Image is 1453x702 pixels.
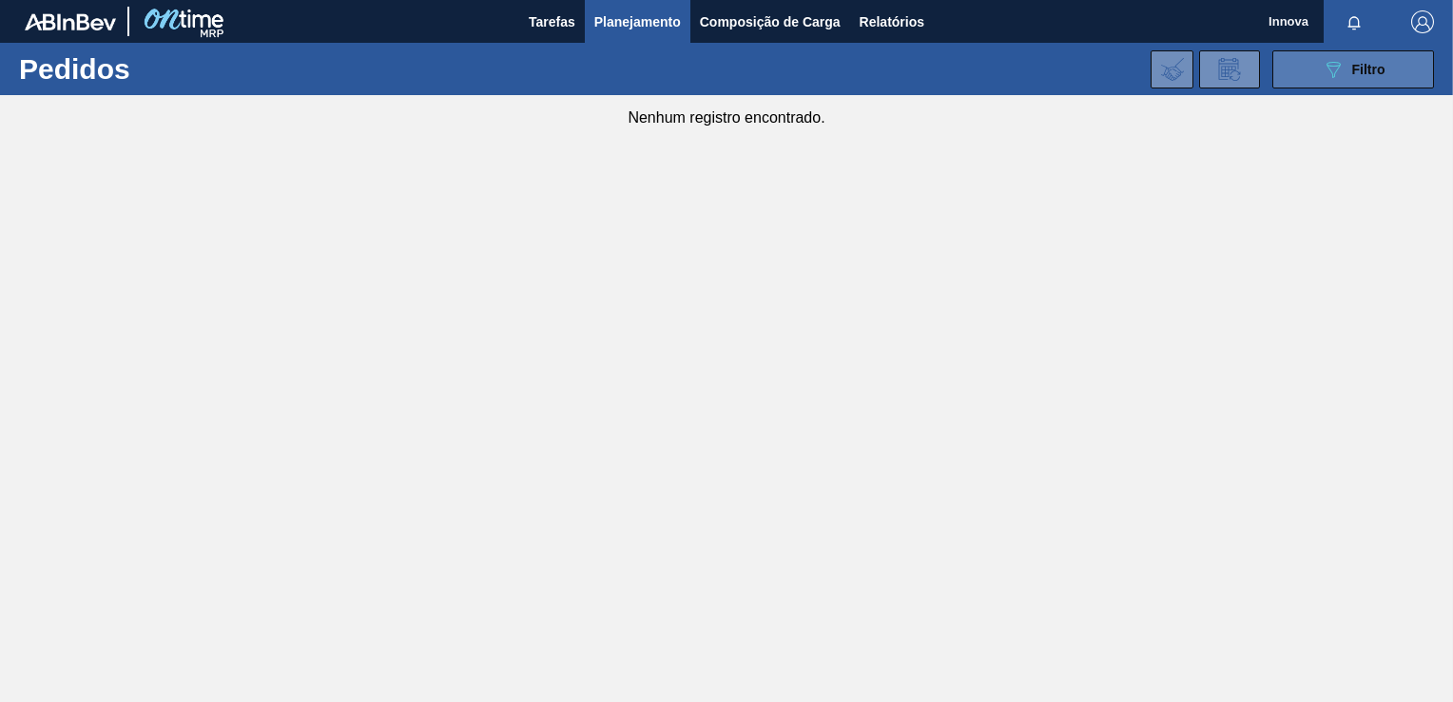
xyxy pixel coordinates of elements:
span: Tarefas [529,10,575,33]
button: Notificações [1324,9,1385,35]
span: Filtro [1352,62,1385,77]
span: Planejamento [594,10,681,33]
div: Importar Negociações dos Pedidos [1151,50,1193,88]
img: TNhmsLtSVTkK8tSr43FrP2fwEKptu5GPRR3wAAAABJRU5ErkJggg== [25,13,116,30]
div: Solicitação de Revisão de Pedidos [1199,50,1260,88]
img: Logout [1411,10,1434,33]
span: Relatórios [860,10,924,33]
span: Composição de Carga [700,10,841,33]
h1: Pedidos [19,58,292,80]
button: Filtro [1272,50,1434,88]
